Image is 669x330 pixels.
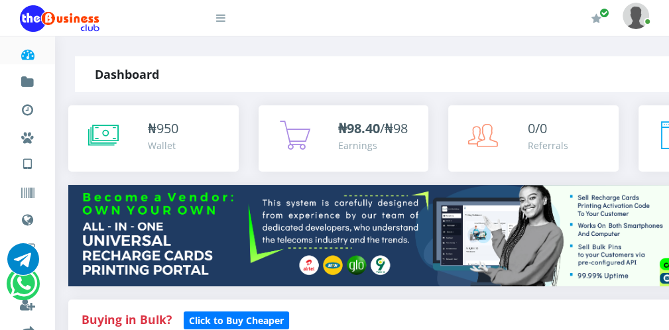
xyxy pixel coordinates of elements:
[20,201,35,235] a: Data
[528,138,568,152] div: Referrals
[50,146,161,168] a: Nigerian VTU
[156,119,178,137] span: 950
[82,311,172,327] strong: Buying in Bulk?
[528,119,547,137] span: 0/0
[189,314,284,327] b: Click to Buy Cheaper
[20,91,35,123] a: Transactions
[20,119,35,151] a: Miscellaneous Payments
[259,105,429,172] a: ₦98.40/₦98 Earnings
[20,286,35,318] a: Register a Referral
[591,13,601,24] i: Renew/Upgrade Subscription
[20,64,35,95] a: Fund wallet
[184,311,289,327] a: Click to Buy Cheaper
[68,105,239,172] a: ₦950 Wallet
[623,3,649,28] img: User
[7,253,39,275] a: Chat for support
[95,66,159,82] strong: Dashboard
[20,5,99,32] img: Logo
[338,119,380,137] b: ₦98.40
[338,119,408,137] span: /₦98
[20,231,35,262] a: Cable TV, Electricity
[20,146,35,179] a: VTU
[599,8,609,18] span: Renew/Upgrade Subscription
[338,138,408,152] div: Earnings
[448,105,619,172] a: 0/0 Referrals
[10,278,37,300] a: Chat for support
[148,138,178,152] div: Wallet
[148,119,178,138] div: ₦
[20,36,35,68] a: Dashboard
[20,175,35,207] a: Vouchers
[50,165,161,188] a: International VTU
